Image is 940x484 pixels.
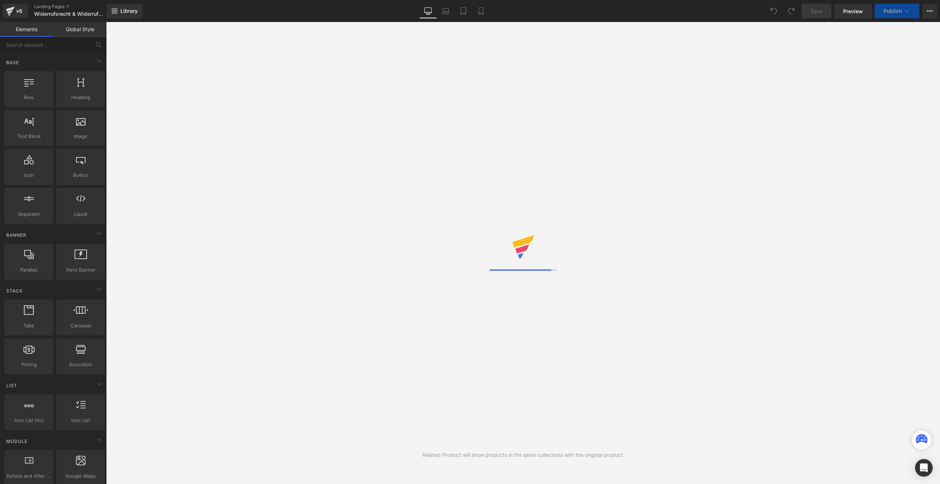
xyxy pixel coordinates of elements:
[437,4,455,18] a: Laptop
[58,416,103,424] span: Icon List
[7,210,51,218] span: Separator
[7,416,51,424] span: Icon List Hoz
[915,459,933,477] div: Open Intercom Messenger
[7,94,51,101] span: Row
[58,94,103,101] span: Heading
[7,322,51,330] span: Tabs
[7,361,51,368] span: Pricing
[7,171,51,179] span: Icon
[422,451,624,459] div: Related Product will show products in the same collections with the original product.
[784,4,799,18] button: Redo
[58,472,103,480] span: Google Maps
[7,266,51,274] span: Parallax
[58,322,103,330] span: Carousel
[922,4,937,18] button: More
[7,132,51,140] span: Text Block
[6,287,23,294] span: Stack
[843,7,863,15] span: Preview
[472,4,490,18] a: Mobile
[6,59,20,66] span: Base
[766,4,781,18] button: Undo
[834,4,872,18] a: Preview
[58,361,103,368] span: Accordion
[58,171,103,179] span: Button
[419,4,437,18] a: Desktop
[58,210,103,218] span: Liquid
[15,6,24,16] div: v6
[810,7,822,15] span: Save
[34,4,119,10] a: Landing Pages
[58,132,103,140] span: Image
[6,232,27,239] span: Banner
[6,382,18,389] span: List
[455,4,472,18] a: Tablet
[883,8,902,14] span: Publish
[58,266,103,274] span: Hero Banner
[106,4,143,18] a: New Library
[3,4,28,18] a: v6
[875,4,919,18] button: Publish
[6,438,28,445] span: Module
[7,472,51,480] span: Before and After Images
[34,11,105,17] span: Widerrufsrecht & Widerrufsformular
[120,8,138,14] span: Library
[53,22,106,37] a: Global Style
